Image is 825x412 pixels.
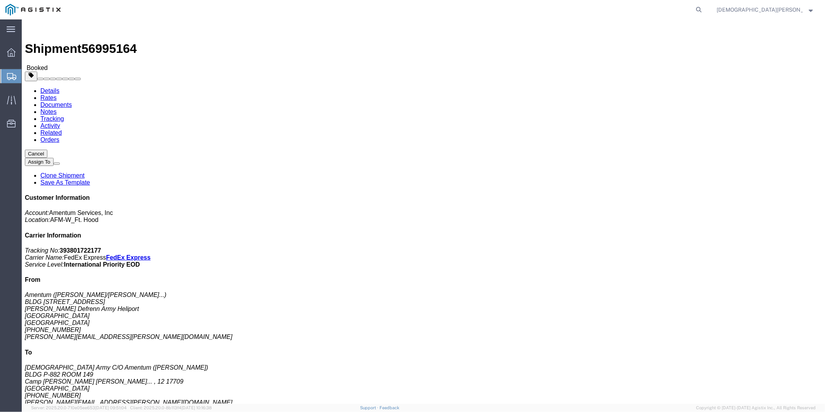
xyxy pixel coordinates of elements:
[360,405,379,410] a: Support
[717,5,803,14] span: Christian Ovalles
[22,19,825,404] iframe: FS Legacy Container
[181,405,212,410] span: [DATE] 10:16:38
[95,405,127,410] span: [DATE] 09:51:04
[130,405,212,410] span: Client: 2025.20.0-8b113f4
[379,405,399,410] a: Feedback
[31,405,127,410] span: Server: 2025.20.0-710e05ee653
[696,405,816,411] span: Copyright © [DATE]-[DATE] Agistix Inc., All Rights Reserved
[716,5,814,14] button: [DEMOGRAPHIC_DATA][PERSON_NAME]
[5,4,61,16] img: logo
